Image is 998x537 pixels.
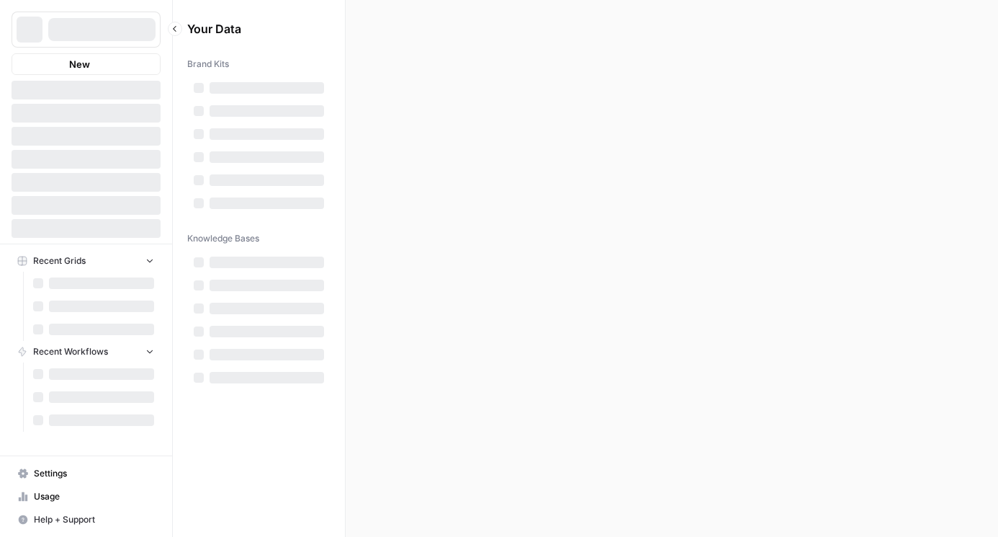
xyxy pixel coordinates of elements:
[12,53,161,75] button: New
[12,341,161,363] button: Recent Workflows
[12,508,161,531] button: Help + Support
[187,58,229,71] span: Brand Kits
[187,20,313,37] span: Your Data
[34,467,154,480] span: Settings
[33,345,108,358] span: Recent Workflows
[69,57,90,71] span: New
[12,485,161,508] a: Usage
[33,254,86,267] span: Recent Grids
[34,490,154,503] span: Usage
[12,462,161,485] a: Settings
[12,250,161,272] button: Recent Grids
[34,513,154,526] span: Help + Support
[187,232,259,245] span: Knowledge Bases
